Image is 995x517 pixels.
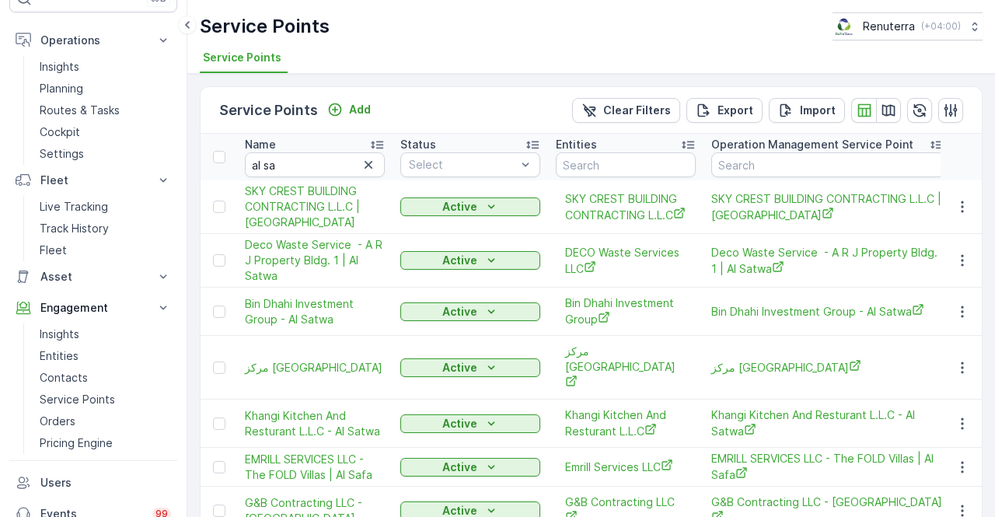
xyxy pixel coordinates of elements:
[200,14,330,39] p: Service Points
[33,432,177,454] a: Pricing Engine
[442,459,477,475] p: Active
[40,81,83,96] p: Planning
[33,367,177,389] a: Contacts
[409,157,516,173] p: Select
[33,389,177,410] a: Service Points
[33,100,177,121] a: Routes & Tasks
[9,292,177,323] button: Engagement
[213,362,225,374] div: Toggle Row Selected
[213,254,225,267] div: Toggle Row Selected
[711,451,944,483] a: EMRILL SERVICES LLC - The FOLD Villas | Al Safa
[711,191,944,223] span: SKY CREST BUILDING CONTRACTING L.L.C | [GEOGRAPHIC_DATA]
[565,295,686,327] a: Bin Dhahi Investment Group
[565,344,686,391] span: مركز [GEOGRAPHIC_DATA]
[245,408,385,439] span: Khangi Kitchen And Resturant L.L.C - Al Satwa
[33,143,177,165] a: Settings
[40,103,120,118] p: Routes & Tasks
[349,102,371,117] p: Add
[442,304,477,320] p: Active
[833,18,857,35] img: Screenshot_2024-07-26_at_13.33.01.png
[245,152,385,177] input: Search
[40,124,80,140] p: Cockpit
[603,103,671,118] p: Clear Filters
[245,360,385,376] span: مركز [GEOGRAPHIC_DATA]
[40,327,79,342] p: Insights
[686,98,763,123] button: Export
[213,505,225,517] div: Toggle Row Selected
[245,360,385,376] a: مركز السلوى الطبي AL SALWA MEDICAL CENTER
[833,12,983,40] button: Renuterra(+04:00)
[556,137,597,152] p: Entities
[40,33,146,48] p: Operations
[565,245,686,277] a: DECO Waste Services LLC
[565,459,686,475] a: Emrill Services LLC
[33,323,177,345] a: Insights
[33,78,177,100] a: Planning
[40,370,88,386] p: Contacts
[442,199,477,215] p: Active
[711,407,944,439] a: Khangi Kitchen And Resturant L.L.C - Al Satwa
[40,269,146,285] p: Asset
[711,359,944,376] span: مركز [GEOGRAPHIC_DATA]
[33,196,177,218] a: Live Tracking
[711,191,944,223] a: SKY CREST BUILDING CONTRACTING L.L.C | Wadi Al Safa
[442,253,477,268] p: Active
[203,50,281,65] span: Service Points
[213,461,225,473] div: Toggle Row Selected
[711,152,944,177] input: Search
[213,306,225,318] div: Toggle Row Selected
[556,152,696,177] input: Search
[321,100,377,119] button: Add
[9,467,177,498] a: Users
[40,300,146,316] p: Engagement
[40,414,75,429] p: Orders
[711,303,944,320] a: Bin Dhahi Investment Group - Al Satwa
[565,407,686,439] a: Khangi Kitchen And Resturant L.L.C
[717,103,753,118] p: Export
[800,103,836,118] p: Import
[400,358,540,377] button: Active
[400,458,540,477] button: Active
[33,121,177,143] a: Cockpit
[213,417,225,430] div: Toggle Row Selected
[245,183,385,230] span: SKY CREST BUILDING CONTRACTING L.L.C | [GEOGRAPHIC_DATA]
[572,98,680,123] button: Clear Filters
[9,165,177,196] button: Fleet
[400,414,540,433] button: Active
[33,410,177,432] a: Orders
[565,191,686,223] a: SKY CREST BUILDING CONTRACTING L.L.C
[33,56,177,78] a: Insights
[40,475,171,491] p: Users
[245,452,385,483] a: EMRILL SERVICES LLC - The FOLD Villas | Al Safa
[33,218,177,239] a: Track History
[400,137,436,152] p: Status
[863,19,915,34] p: Renuterra
[245,137,276,152] p: Name
[442,416,477,431] p: Active
[245,296,385,327] a: Bin Dhahi Investment Group - Al Satwa
[711,245,944,277] a: Deco Waste Service - A R J Property Bldg. 1 | Al Satwa
[565,344,686,391] a: مركز السلوى الطبي AL SALWA MEDICAL CENTER
[400,302,540,321] button: Active
[9,25,177,56] button: Operations
[40,392,115,407] p: Service Points
[711,137,913,152] p: Operation Management Service Point
[769,98,845,123] button: Import
[40,199,108,215] p: Live Tracking
[40,173,146,188] p: Fleet
[400,197,540,216] button: Active
[40,348,79,364] p: Entities
[213,201,225,213] div: Toggle Row Selected
[33,345,177,367] a: Entities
